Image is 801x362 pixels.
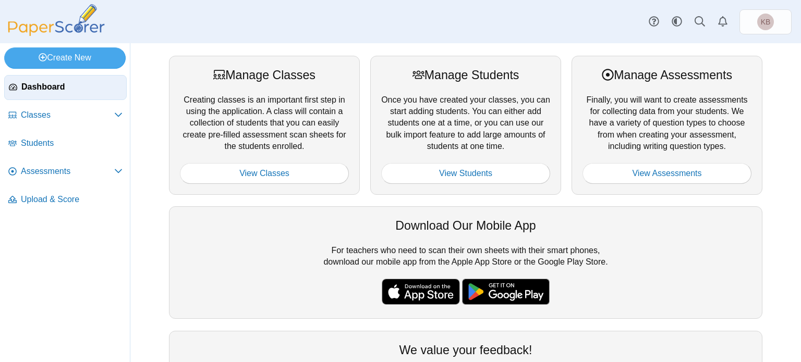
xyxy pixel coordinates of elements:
div: Manage Students [381,67,550,83]
a: Create New [4,47,126,68]
div: For teachers who need to scan their own sheets with their smart phones, download our mobile app f... [169,206,762,319]
span: Upload & Score [21,194,123,205]
div: Once you have created your classes, you can start adding students. You can either add students on... [370,56,561,195]
img: apple-store-badge.svg [382,279,460,305]
span: Dashboard [21,81,122,93]
img: PaperScorer [4,4,108,36]
a: Dashboard [4,75,127,100]
a: PaperScorer [4,29,108,38]
span: Kerem Bais Yaakov [761,18,771,26]
span: Kerem Bais Yaakov [757,14,774,30]
a: Upload & Score [4,188,127,213]
a: Students [4,131,127,156]
a: Assessments [4,159,127,184]
div: We value your feedback! [180,342,751,358]
div: Download Our Mobile App [180,217,751,234]
div: Manage Classes [180,67,349,83]
span: Classes [21,109,114,121]
a: View Students [381,163,550,184]
div: Manage Assessments [582,67,751,83]
a: Kerem Bais Yaakov [739,9,792,34]
img: google-play-badge.png [462,279,550,305]
div: Creating classes is an important first step in using the application. A class will contain a coll... [169,56,360,195]
div: Finally, you will want to create assessments for collecting data from your students. We have a va... [572,56,762,195]
span: Assessments [21,166,114,177]
a: View Assessments [582,163,751,184]
span: Students [21,138,123,149]
a: Classes [4,103,127,128]
a: Alerts [711,10,734,33]
a: View Classes [180,163,349,184]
